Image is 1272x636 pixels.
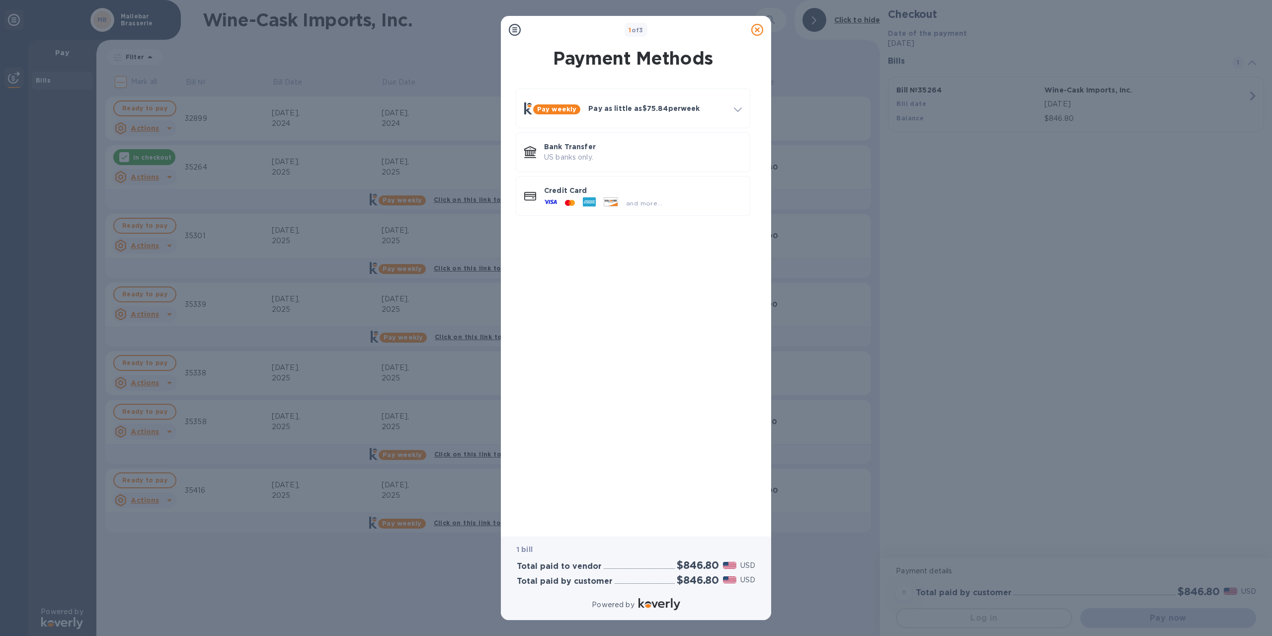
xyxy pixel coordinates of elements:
[544,142,742,152] p: Bank Transfer
[544,185,742,195] p: Credit Card
[638,598,680,610] img: Logo
[592,600,634,610] p: Powered by
[517,562,602,571] h3: Total paid to vendor
[677,574,719,586] h2: $846.80
[517,577,613,586] h3: Total paid by customer
[629,26,631,34] span: 1
[629,26,643,34] b: of 3
[626,199,662,207] span: and more...
[740,560,755,571] p: USD
[740,575,755,585] p: USD
[537,105,576,113] b: Pay weekly
[677,559,719,571] h2: $846.80
[514,48,752,69] h1: Payment Methods
[588,103,726,113] p: Pay as little as $75.84 per week
[544,152,742,163] p: US banks only.
[517,545,533,553] b: 1 bill
[723,562,736,569] img: USD
[723,576,736,583] img: USD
